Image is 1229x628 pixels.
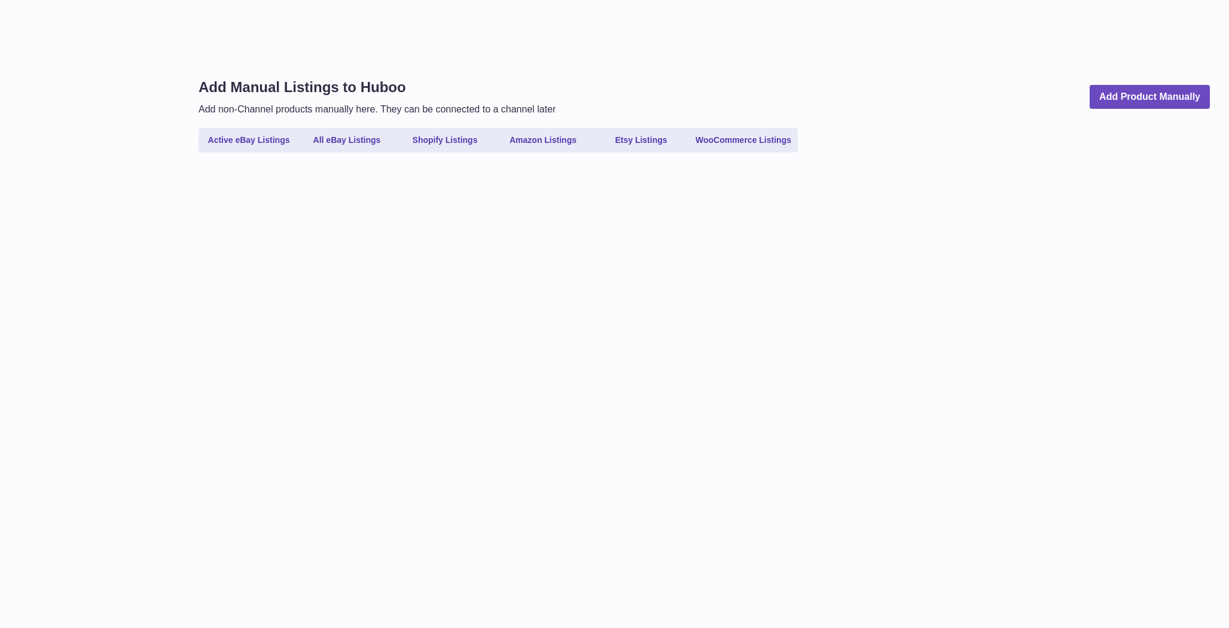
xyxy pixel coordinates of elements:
a: All eBay Listings [299,130,395,150]
a: Add Product Manually [1090,85,1210,109]
a: Etsy Listings [593,130,689,150]
a: Amazon Listings [495,130,591,150]
a: Active eBay Listings [201,130,297,150]
a: WooCommerce Listings [691,130,795,150]
p: Add non-Channel products manually here. They can be connected to a channel later [199,103,556,116]
h1: Add Manual Listings to Huboo [199,78,556,97]
a: Shopify Listings [397,130,493,150]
